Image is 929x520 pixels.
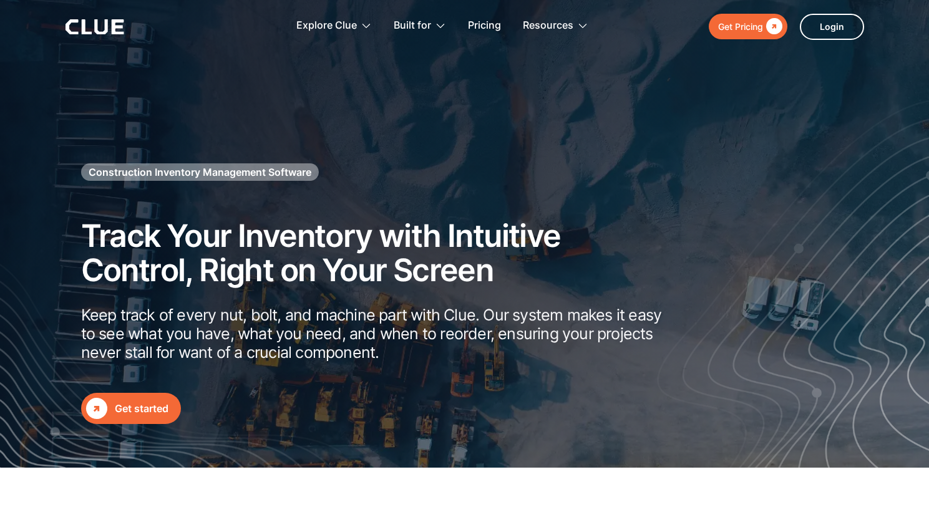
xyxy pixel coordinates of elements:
div:  [86,398,107,419]
a: Get started [81,393,181,424]
div: Built for [394,6,431,46]
div: Get Pricing [718,19,763,34]
div: Get started [115,401,168,416]
a: Get Pricing [709,14,787,39]
div: Explore Clue [296,6,357,46]
p: Keep track of every nut, bolt, and machine part with Clue. Our system makes it easy to see what y... [81,306,674,362]
h1: Construction Inventory Management Software [89,165,311,179]
div: Explore Clue [296,6,372,46]
a: Pricing [468,6,501,46]
div: Resources [523,6,588,46]
div: Resources [523,6,573,46]
img: Construction fleet management software [653,98,929,468]
h2: Track Your Inventory with Intuitive Control, Right on Your Screen [81,219,674,287]
div: Built for [394,6,446,46]
a: Login [800,14,864,40]
div:  [763,19,782,34]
